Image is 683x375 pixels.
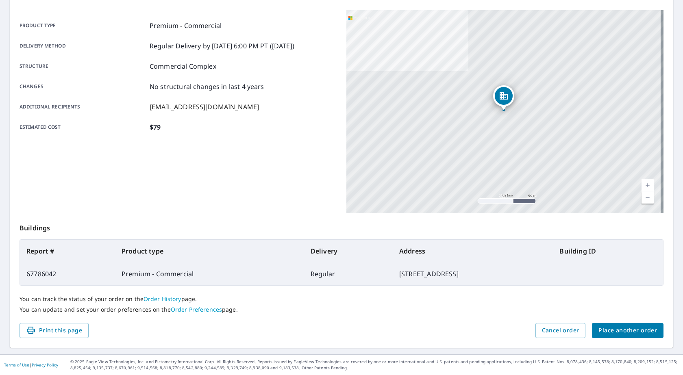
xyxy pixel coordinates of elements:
p: $79 [150,122,161,132]
p: You can track the status of your order on the page. [20,295,663,303]
a: Current Level 17, Zoom In [642,179,654,191]
p: Premium - Commercial [150,21,222,30]
span: Print this page [26,325,82,336]
td: [STREET_ADDRESS] [393,262,553,285]
a: Terms of Use [4,362,29,368]
p: Buildings [20,213,663,239]
p: Commercial Complex [150,61,216,71]
p: Regular Delivery by [DATE] 6:00 PM PT ([DATE]) [150,41,294,51]
p: [EMAIL_ADDRESS][DOMAIN_NAME] [150,102,259,112]
td: Premium - Commercial [115,262,304,285]
th: Delivery [304,240,393,262]
a: Current Level 17, Zoom Out [642,191,654,204]
a: Order Preferences [171,306,222,313]
th: Product type [115,240,304,262]
a: Order History [144,295,181,303]
button: Place another order [592,323,663,338]
span: Place another order [598,325,657,336]
p: No structural changes in last 4 years [150,82,264,91]
p: Structure [20,61,146,71]
p: Product type [20,21,146,30]
a: Privacy Policy [32,362,58,368]
p: Estimated cost [20,122,146,132]
p: Changes [20,82,146,91]
p: Delivery method [20,41,146,51]
div: Dropped pin, building 1, Commercial property, 4297 E Lake Rd Sheffield Lake, OH 44054 [493,85,514,111]
th: Report # [20,240,115,262]
p: | [4,362,58,367]
button: Cancel order [535,323,586,338]
td: 67786042 [20,262,115,285]
p: Additional recipients [20,102,146,112]
p: You can update and set your order preferences on the page. [20,306,663,313]
p: © 2025 Eagle View Technologies, Inc. and Pictometry International Corp. All Rights Reserved. Repo... [70,359,679,371]
span: Cancel order [542,325,579,336]
td: Regular [304,262,393,285]
th: Building ID [553,240,663,262]
th: Address [393,240,553,262]
button: Print this page [20,323,89,338]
